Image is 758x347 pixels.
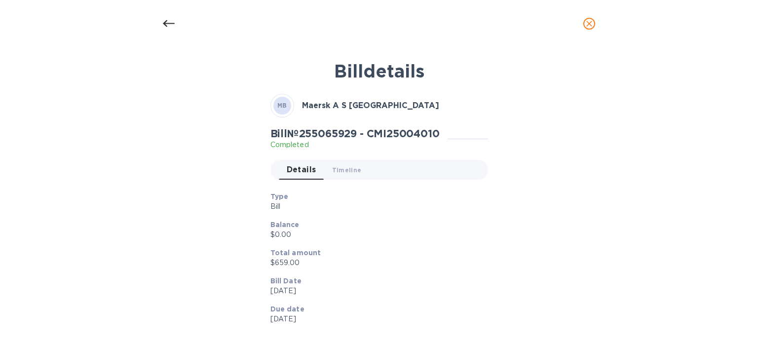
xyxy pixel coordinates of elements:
[334,60,424,82] b: Bill details
[287,163,316,177] span: Details
[332,165,362,175] span: Timeline
[270,230,480,240] p: $0.00
[270,201,480,212] p: Bill
[270,277,302,285] b: Bill Date
[302,101,439,110] b: Maersk A S [GEOGRAPHIC_DATA]
[270,140,440,150] p: Completed
[270,314,480,324] p: [DATE]
[270,127,440,140] h2: Bill № 255065929 - CMI25004010
[270,286,480,296] p: [DATE]
[270,305,304,313] b: Due date
[270,249,321,257] b: Total amount
[270,221,300,229] b: Balance
[277,102,287,109] b: MB
[577,12,601,36] button: close
[270,258,480,268] p: $659.00
[270,193,289,200] b: Type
